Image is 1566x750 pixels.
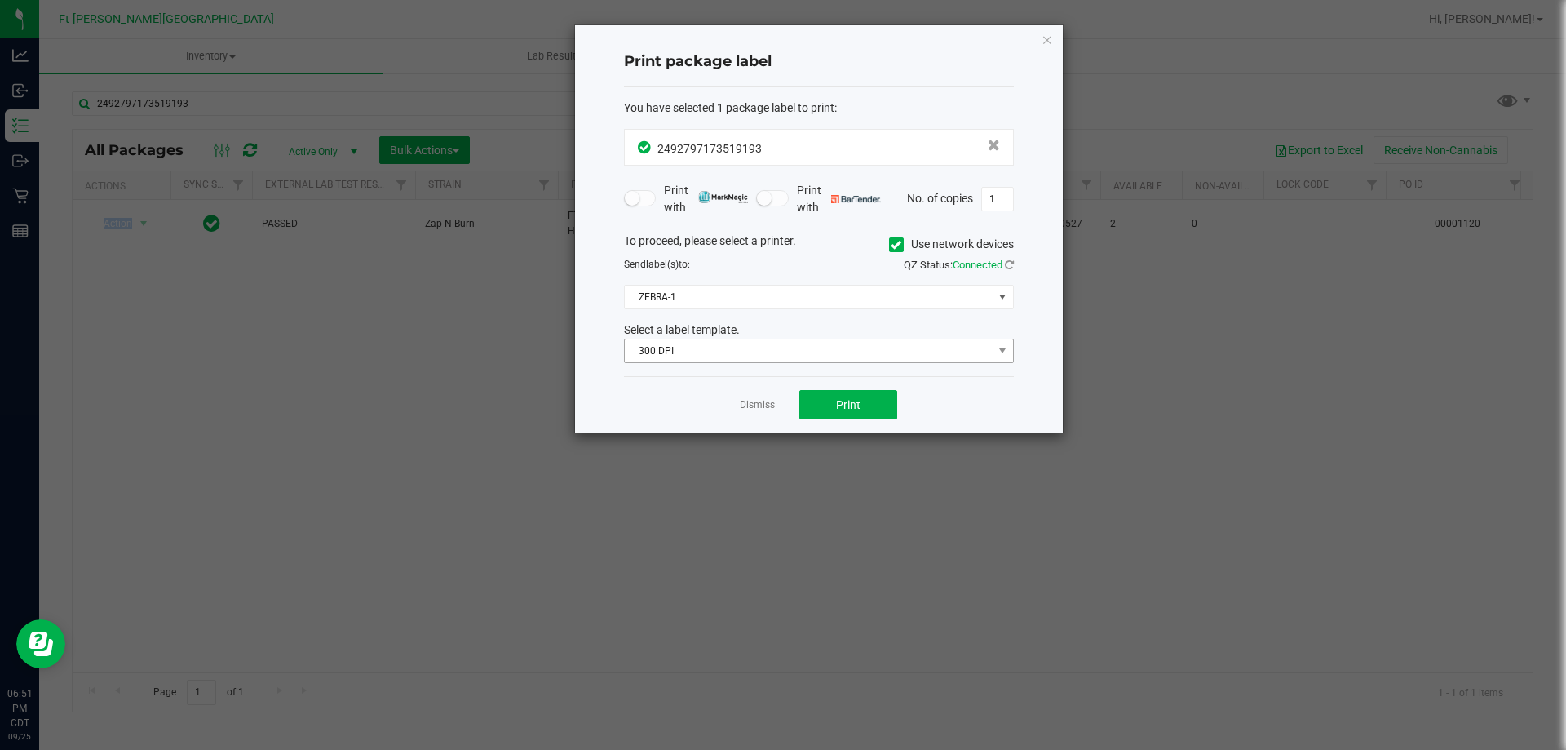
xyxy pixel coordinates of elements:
[657,142,762,155] span: 2492797173519193
[698,191,748,203] img: mark_magic_cybra.png
[889,236,1014,253] label: Use network devices
[797,182,881,216] span: Print with
[624,101,834,114] span: You have selected 1 package label to print
[625,339,993,362] span: 300 DPI
[625,286,993,308] span: ZEBRA-1
[612,322,1026,339] div: Select a label template.
[831,195,881,203] img: bartender.png
[624,259,690,270] span: Send to:
[612,233,1026,257] div: To proceed, please select a printer.
[907,191,973,204] span: No. of copies
[16,619,65,668] iframe: Resource center
[904,259,1014,271] span: QZ Status:
[664,182,748,216] span: Print with
[624,51,1014,73] h4: Print package label
[953,259,1002,271] span: Connected
[799,390,897,419] button: Print
[836,398,860,411] span: Print
[740,398,775,412] a: Dismiss
[638,139,653,156] span: In Sync
[646,259,679,270] span: label(s)
[624,100,1014,117] div: :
